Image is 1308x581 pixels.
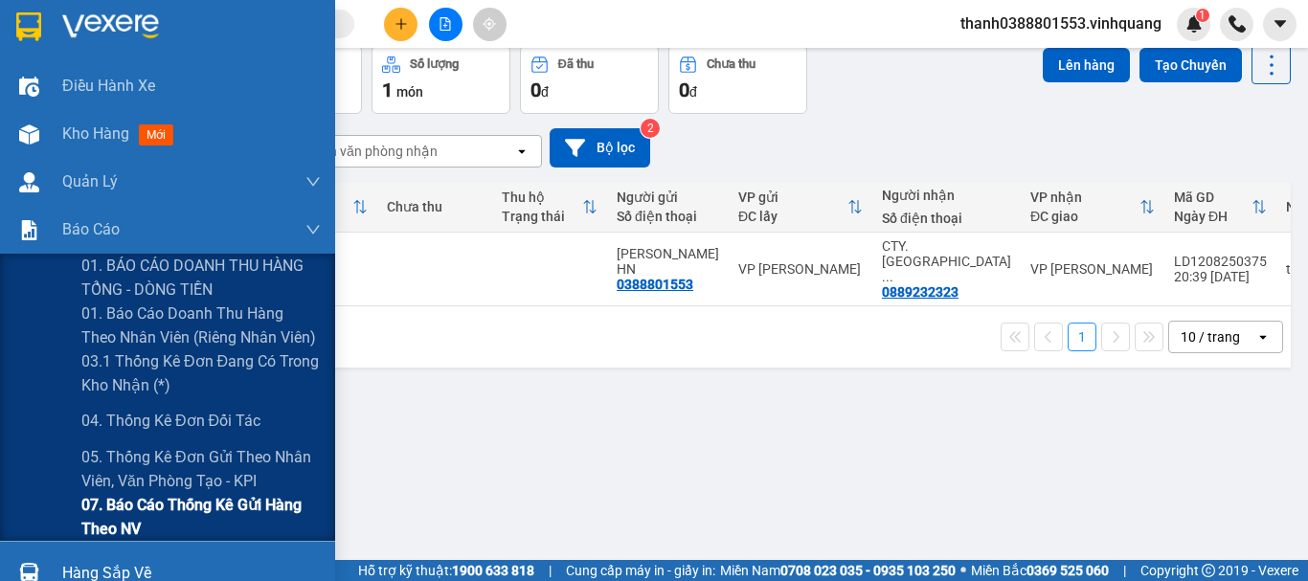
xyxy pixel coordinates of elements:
th: Toggle SortBy [492,182,607,233]
span: Miền Bắc [971,560,1109,581]
span: 1 [382,78,393,101]
span: file-add [439,17,452,31]
span: thanh0388801553.vinhquang [945,11,1177,35]
div: Chưa thu [387,199,483,214]
div: CTY. VĨNH QUANG [882,238,1011,284]
img: solution-icon [19,220,39,240]
button: caret-down [1263,8,1297,41]
div: LD1208250375 [1174,254,1267,269]
span: Báo cáo [62,217,120,241]
span: 03.1 Thống kê đơn đang có trong kho nhận (*) [81,349,321,397]
span: down [305,174,321,190]
span: | [1123,560,1126,581]
div: Lưu Xuân Thanh TĐ HN [617,246,719,277]
div: ĐC lấy [738,209,847,224]
span: Kho hàng [62,124,129,143]
span: aim [483,17,496,31]
div: Ngày ĐH [1174,209,1252,224]
button: Chưa thu0đ [668,45,807,114]
div: Người gửi [617,190,719,205]
th: Toggle SortBy [1164,182,1276,233]
div: VP [PERSON_NAME] [1030,261,1155,277]
strong: Hotline : 0889 23 23 23 [213,65,337,79]
svg: open [1255,329,1271,345]
span: VP gửi: [21,111,245,131]
span: Quản Lý [62,169,118,193]
span: plus [395,17,408,31]
img: warehouse-icon [19,77,39,97]
div: ĐC giao [1030,209,1139,224]
strong: : [DOMAIN_NAME] [190,83,359,101]
span: Lasi House Linh Đam [78,111,245,131]
strong: PHIẾU GỬI HÀNG [197,41,352,61]
button: Số lượng1món [372,45,510,114]
div: VP [PERSON_NAME] [738,261,863,277]
div: 0889232323 [882,284,958,300]
span: 05. Thống kê đơn gửi theo nhân viên, văn phòng tạo - KPI [81,445,321,493]
span: 1 [1199,9,1206,22]
button: Lên hàng [1043,48,1130,82]
span: copyright [1202,564,1215,577]
button: aim [473,8,507,41]
span: 01. BÁO CÁO DOANH THU HÀNG TỔNG - DÒNG TIỀN [81,254,321,302]
button: plus [384,8,417,41]
div: Chọn văn phòng nhận [305,142,438,161]
div: Số điện thoại [617,209,719,224]
span: Miền Nam [720,560,956,581]
span: đ [541,84,549,100]
strong: 1900 633 818 [452,563,534,578]
span: caret-down [1272,15,1289,33]
div: 10 / trang [1181,327,1240,346]
span: Cung cấp máy in - giấy in: [566,560,715,581]
button: file-add [429,8,462,41]
div: VP gửi [738,190,847,205]
span: [PERSON_NAME] HN [81,140,210,154]
span: 01. Báo cáo doanh thu hàng theo nhân viên (riêng nhân viên) [81,302,321,349]
th: Toggle SortBy [1021,182,1164,233]
button: Bộ lọc [550,128,650,168]
strong: 0369 525 060 [1026,563,1109,578]
sup: 2 [641,119,660,138]
span: 0 [679,78,689,101]
span: | [549,560,552,581]
span: đ [689,84,697,100]
div: Trạng thái [502,209,582,224]
span: mới [139,124,173,145]
div: Số lượng [410,57,459,71]
span: Điều hành xe [62,74,155,98]
div: 0388801553 [617,277,693,292]
th: Toggle SortBy [729,182,872,233]
span: 07. Báo cáo thống kê gửi hàng theo NV [81,493,321,541]
span: món [396,84,423,100]
button: 1 [1068,323,1096,351]
span: 0 [530,78,541,101]
span: down [305,222,321,237]
strong: 0708 023 035 - 0935 103 250 [780,563,956,578]
img: icon-new-feature [1185,15,1203,33]
span: Website [190,86,235,101]
img: warehouse-icon [19,172,39,192]
img: warehouse-icon [19,124,39,145]
img: phone-icon [1229,15,1246,33]
img: logo [12,18,93,99]
span: Hỗ trợ kỹ thuật: [358,560,534,581]
div: Số điện thoại [882,211,1011,226]
span: 04. Thống kê đơn đối tác [81,409,260,433]
button: Đã thu0đ [520,45,659,114]
span: ⚪️ [960,567,966,574]
div: VP nhận [1030,190,1139,205]
strong: CÔNG TY TNHH VĨNH QUANG [145,17,405,37]
sup: 1 [1196,9,1209,22]
button: Tạo Chuyến [1139,48,1242,82]
strong: Người gửi: [19,140,79,154]
div: Mã GD [1174,190,1252,205]
div: Chưa thu [707,57,755,71]
svg: open [514,144,530,159]
img: logo-vxr [16,12,41,41]
div: Thu hộ [502,190,582,205]
span: ... [882,269,893,284]
div: Đã thu [558,57,594,71]
div: Người nhận [882,188,1011,203]
div: 20:39 [DATE] [1174,269,1267,284]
